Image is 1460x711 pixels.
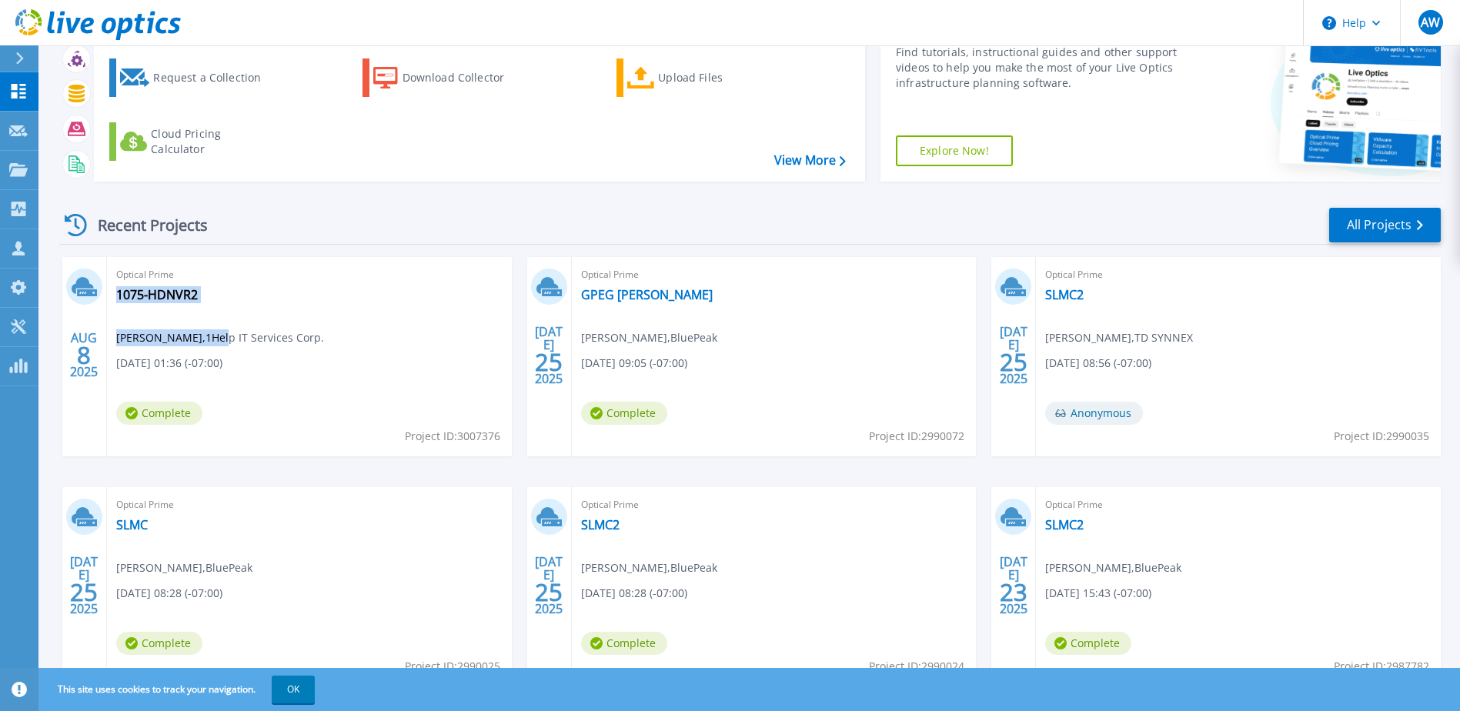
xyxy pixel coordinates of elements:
[116,329,324,346] span: [PERSON_NAME] , 1Help IT Services Corp.
[362,58,534,97] a: Download Collector
[116,496,503,513] span: Optical Prime
[405,658,500,675] span: Project ID: 2990025
[1329,208,1441,242] a: All Projects
[896,135,1013,166] a: Explore Now!
[1045,402,1143,425] span: Anonymous
[77,349,91,362] span: 8
[59,206,229,244] div: Recent Projects
[999,327,1028,383] div: [DATE] 2025
[1045,632,1131,655] span: Complete
[869,428,964,445] span: Project ID: 2990072
[1045,496,1432,513] span: Optical Prime
[581,402,667,425] span: Complete
[109,122,281,161] a: Cloud Pricing Calculator
[581,355,687,372] span: [DATE] 09:05 (-07:00)
[1045,355,1151,372] span: [DATE] 08:56 (-07:00)
[116,632,202,655] span: Complete
[1045,287,1084,302] a: SLMC2
[581,517,620,532] a: SLMC2
[896,45,1181,91] div: Find tutorials, instructional guides and other support videos to help you make the most of your L...
[1045,266,1432,283] span: Optical Prime
[1334,428,1429,445] span: Project ID: 2990035
[272,676,315,703] button: OK
[1421,16,1440,28] span: AW
[1045,329,1193,346] span: [PERSON_NAME] , TD SYNNEX
[109,58,281,97] a: Request a Collection
[70,586,98,599] span: 25
[1045,517,1084,532] a: SLMC2
[869,658,964,675] span: Project ID: 2990024
[405,428,500,445] span: Project ID: 3007376
[42,676,315,703] span: This site uses cookies to track your navigation.
[774,153,846,168] a: View More
[658,62,781,93] div: Upload Files
[116,517,148,532] a: SLMC
[1045,585,1151,602] span: [DATE] 15:43 (-07:00)
[534,327,563,383] div: [DATE] 2025
[1000,355,1027,369] span: 25
[581,287,713,302] a: GPEG [PERSON_NAME]
[151,126,274,157] div: Cloud Pricing Calculator
[69,327,99,383] div: AUG 2025
[535,586,563,599] span: 25
[581,266,967,283] span: Optical Prime
[999,557,1028,613] div: [DATE] 2025
[116,287,198,302] a: 1075-HDNVR2
[616,58,788,97] a: Upload Files
[581,329,717,346] span: [PERSON_NAME] , BluePeak
[69,557,99,613] div: [DATE] 2025
[534,557,563,613] div: [DATE] 2025
[1334,658,1429,675] span: Project ID: 2987782
[581,559,717,576] span: [PERSON_NAME] , BluePeak
[116,402,202,425] span: Complete
[581,496,967,513] span: Optical Prime
[1045,559,1181,576] span: [PERSON_NAME] , BluePeak
[1000,586,1027,599] span: 23
[581,585,687,602] span: [DATE] 08:28 (-07:00)
[581,632,667,655] span: Complete
[116,585,222,602] span: [DATE] 08:28 (-07:00)
[403,62,526,93] div: Download Collector
[116,266,503,283] span: Optical Prime
[116,355,222,372] span: [DATE] 01:36 (-07:00)
[116,559,252,576] span: [PERSON_NAME] , BluePeak
[535,355,563,369] span: 25
[153,62,276,93] div: Request a Collection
